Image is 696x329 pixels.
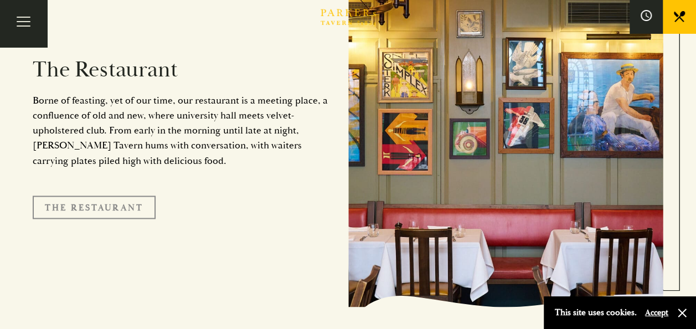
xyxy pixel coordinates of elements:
[677,307,688,318] button: Close and accept
[555,305,637,321] p: This site uses cookies.
[33,93,332,168] p: Borne of feasting, yet of our time, our restaurant is a meeting place, a confluence of old and ne...
[645,307,668,318] button: Accept
[33,56,332,83] h2: The Restaurant
[33,196,156,219] a: The Restaurant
